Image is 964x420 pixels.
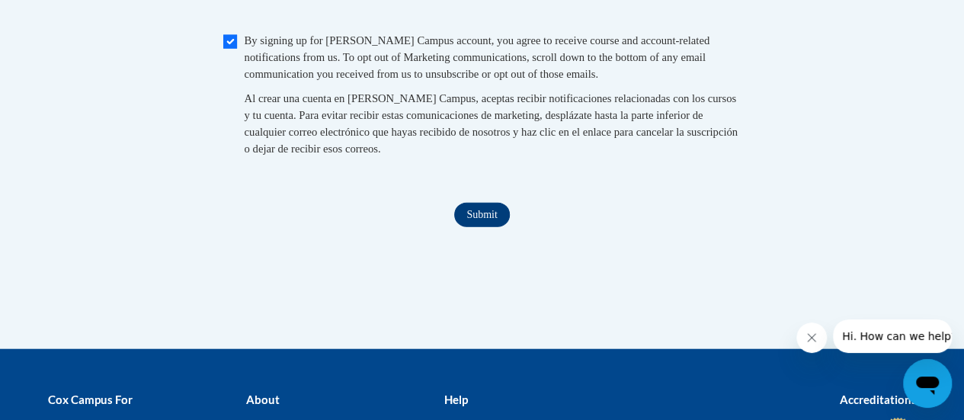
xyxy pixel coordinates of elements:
[840,393,917,406] b: Accreditations
[833,319,952,353] iframe: Message from company
[48,393,133,406] b: Cox Campus For
[454,203,509,227] input: Submit
[245,92,738,155] span: Al crear una cuenta en [PERSON_NAME] Campus, aceptas recibir notificaciones relacionadas con los ...
[245,393,279,406] b: About
[903,359,952,408] iframe: Button to launch messaging window
[444,393,467,406] b: Help
[796,322,827,353] iframe: Close message
[245,34,710,80] span: By signing up for [PERSON_NAME] Campus account, you agree to receive course and account-related n...
[9,11,123,23] span: Hi. How can we help?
